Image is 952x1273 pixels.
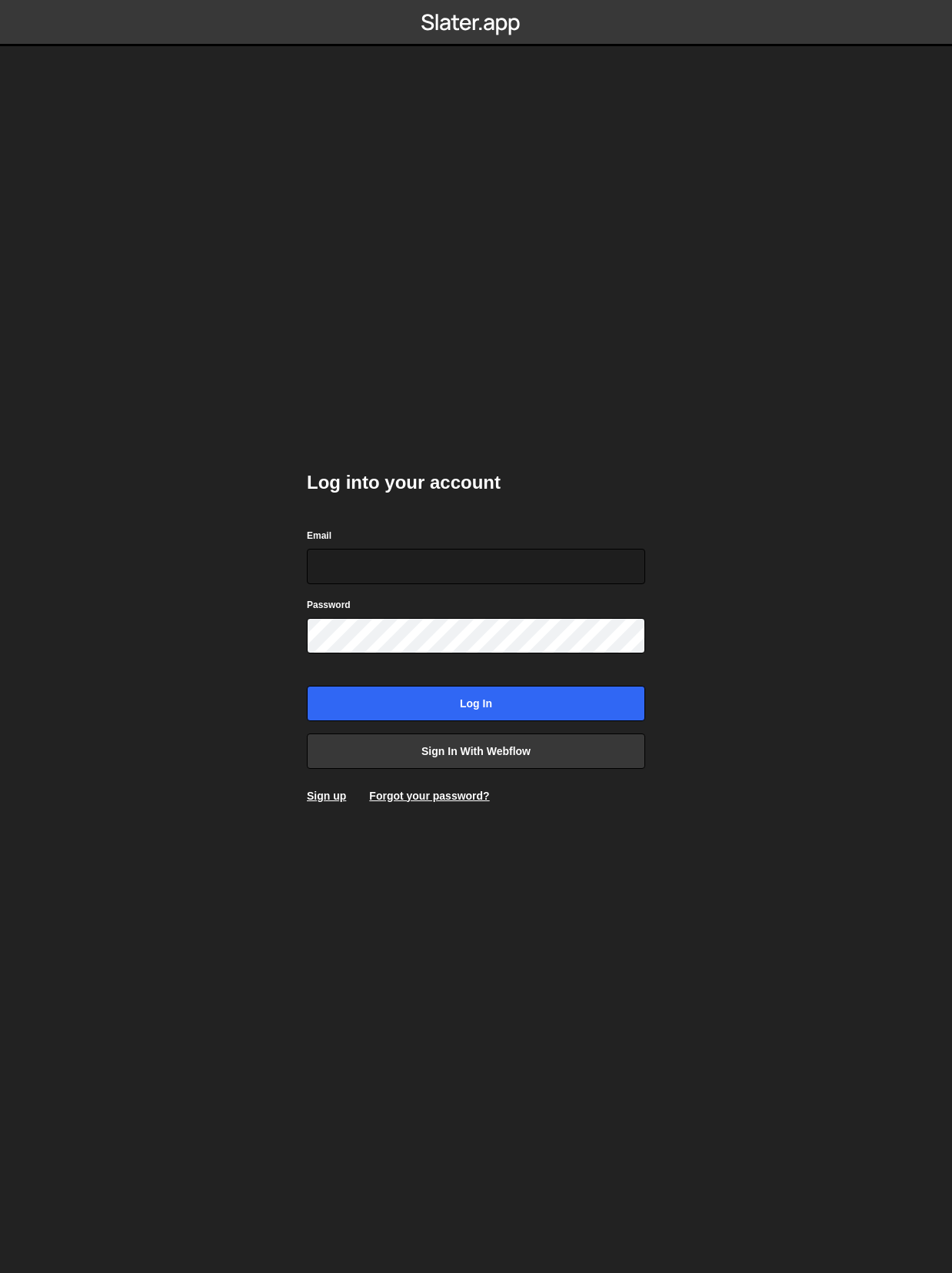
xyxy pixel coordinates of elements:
[307,790,346,802] a: Sign up
[369,790,489,802] a: Forgot your password?
[307,733,645,769] a: Sign in with Webflow
[307,528,331,543] label: Email
[307,686,645,721] input: Log in
[307,470,645,495] h2: Log into your account
[307,597,351,613] label: Password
